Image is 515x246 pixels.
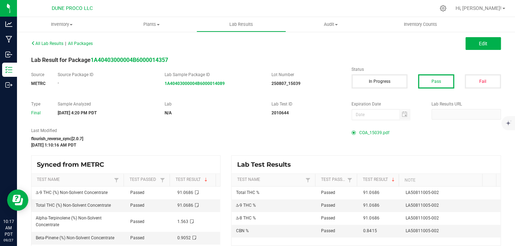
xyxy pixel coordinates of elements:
[236,190,259,195] span: Total THC %
[68,41,93,46] span: All Packages
[465,37,501,50] button: Edit
[5,21,12,28] inline-svg: Analytics
[359,127,389,138] span: COA_15039.pdf
[237,161,296,168] span: Lab Test Results
[236,216,256,221] span: Δ-8 THC %
[363,216,379,221] span: 91.0686
[431,101,501,107] label: Lab Results URL
[36,190,108,195] span: Δ-9 THC (%) Non-Solvent Concentrate
[31,143,76,148] strong: [DATE] 1:10:16 AM PDT
[130,190,144,195] span: Passed
[236,203,256,208] span: Δ-9 THC %
[7,189,28,211] iframe: Resource center
[3,238,14,243] p: 09/27
[5,81,12,88] inline-svg: Outbound
[376,17,465,32] a: Inventory Counts
[363,190,379,195] span: 91.0686
[351,101,421,107] label: Expiration Date
[17,17,107,32] a: Inventory
[456,5,502,11] span: Hi, [PERSON_NAME]!
[176,177,213,183] a: Test ResultSortable
[286,21,375,28] span: Audit
[36,216,102,227] span: Alpha-Terpinolene (%) Non-Solvent Concentrate
[271,101,341,107] label: Lab Test ID
[203,177,209,183] span: Sortable
[321,203,335,208] span: Passed
[406,203,439,208] span: LA50811005-002
[31,81,46,86] strong: METRC
[31,101,47,107] label: Type
[165,81,225,86] a: 1A40403000004B6000014089
[58,110,97,115] strong: [DATE] 4:20 PM PDT
[58,80,59,85] span: -
[31,110,47,116] div: Final
[177,203,193,208] span: 91.0686
[112,176,121,184] a: Filter
[31,71,47,78] label: Source
[363,228,377,233] span: 0.8415
[107,21,196,28] span: Plants
[158,176,167,184] a: Filter
[31,41,63,46] span: All Lab Results
[351,131,356,135] form-radio-button: Primary COA
[36,235,114,240] span: Beta-Pinene (%) Non-Solvent Concentrate
[130,203,144,208] span: Passed
[58,101,154,107] label: Sample Analyzed
[362,177,396,183] a: Test ResultSortable
[390,177,396,183] span: Sortable
[286,17,376,32] a: Audit
[31,127,341,134] label: Last Modified
[37,177,112,183] a: Test NameSortable
[177,219,188,224] span: 1.563
[37,161,109,168] span: Synced from METRC
[130,235,144,240] span: Passed
[65,41,66,46] span: |
[5,36,12,43] inline-svg: Manufacturing
[177,190,193,195] span: 91.0686
[130,219,144,224] span: Passed
[399,174,482,187] th: Note
[321,228,335,233] span: Passed
[351,66,501,73] label: Status
[237,177,304,183] a: Test NameSortable
[17,21,107,28] span: Inventory
[220,21,263,28] span: Lab Results
[363,203,379,208] span: 91.0686
[271,81,300,86] strong: 250807_15039
[406,190,439,195] span: LA50811005-002
[91,57,168,63] a: 1A40403000004B6000014357
[58,71,154,78] label: Source Package ID
[165,71,261,78] label: Lab Sample Package ID
[418,74,454,88] button: Pass
[304,176,312,184] a: Filter
[271,110,288,115] strong: 2010644
[465,74,501,88] button: Fail
[406,216,439,221] span: LA50811005-002
[351,74,407,88] button: In Progress
[5,66,12,73] inline-svg: Inventory
[31,136,83,141] strong: flourish_reverse_sync[2.0.7]
[479,41,487,46] span: Edit
[394,21,447,28] span: Inventory Counts
[271,71,341,78] label: Lot Number
[165,101,261,107] label: Lab
[345,176,354,184] a: Filter
[321,216,335,221] span: Passed
[31,57,168,63] span: Lab Result for Package
[130,177,158,183] a: Test PassedSortable
[439,5,447,12] div: Manage settings
[406,228,439,233] span: LA50811005-002
[236,228,248,233] span: CBN %
[52,5,93,11] span: DUNE PROCO LLC
[3,218,14,238] p: 10:17 AM PDT
[177,235,191,240] span: 0.9052
[196,17,286,32] a: Lab Results
[321,177,345,183] a: Test PassedSortable
[107,17,196,32] a: Plants
[5,51,12,58] inline-svg: Inbound
[36,203,111,208] span: Total THC (%) Non-Solvent Concentrate
[321,190,335,195] span: Passed
[165,110,172,115] strong: N/A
